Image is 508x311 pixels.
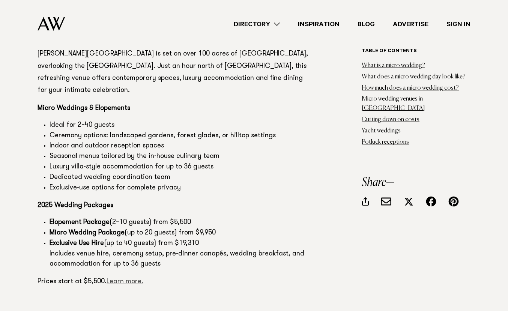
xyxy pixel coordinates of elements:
img: Auckland Weddings Logo [38,17,65,31]
li: Ideal for 2–40 guests [50,120,313,131]
a: Directory [225,19,289,29]
li: Dedicated wedding coordination team [50,173,313,183]
li: (up to 40 guests) from $19,310 Includes venue hire, ceremony setup, pre-dinner canapés, wedding b... [50,239,313,270]
li: Exclusive-use options for complete privacy [50,183,313,194]
li: Ceremony options: landscaped gardens, forest glades, or hilltop settings [50,131,313,141]
strong: Micro Weddings & Elopements [38,105,130,112]
a: Sign In [437,19,479,29]
h3: Share [362,177,470,189]
li: Luxury villa-style accommodation for up to 36 guests [50,162,313,173]
li: (up to 20 guests) from $9,950 [50,228,313,239]
a: What does a micro wedding day look like? [362,74,466,80]
h6: Table of contents [362,48,470,55]
strong: Exclusive Use Hire [50,240,104,247]
a: Yacht weddings [362,128,401,134]
strong: 2025 Wedding Packages [38,202,113,209]
a: How much does a micro wedding cost? [362,85,459,91]
li: Indoor and outdoor reception spaces [50,141,313,152]
a: Potluck receptions [362,139,409,145]
a: Blog [349,19,384,29]
a: Cutting down on costs [362,117,419,123]
strong: Elopement Package [50,219,110,226]
li: (2–10 guests) from $5,500 [50,218,313,228]
a: Advertise [384,19,437,29]
p: [PERSON_NAME][GEOGRAPHIC_DATA] is set on over 100 acres of [GEOGRAPHIC_DATA], overlooking the [GE... [38,48,313,96]
a: Learn more. [107,278,143,285]
strong: Micro Wedding Package [50,230,125,236]
li: Seasonal menus tailored by the in-house culinary team [50,152,313,162]
a: Inspiration [289,19,349,29]
a: Micro wedding venues in [GEOGRAPHIC_DATA] [362,96,425,112]
p: Prices start at $5,500. [38,276,313,288]
a: What is a micro wedding? [362,63,425,69]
